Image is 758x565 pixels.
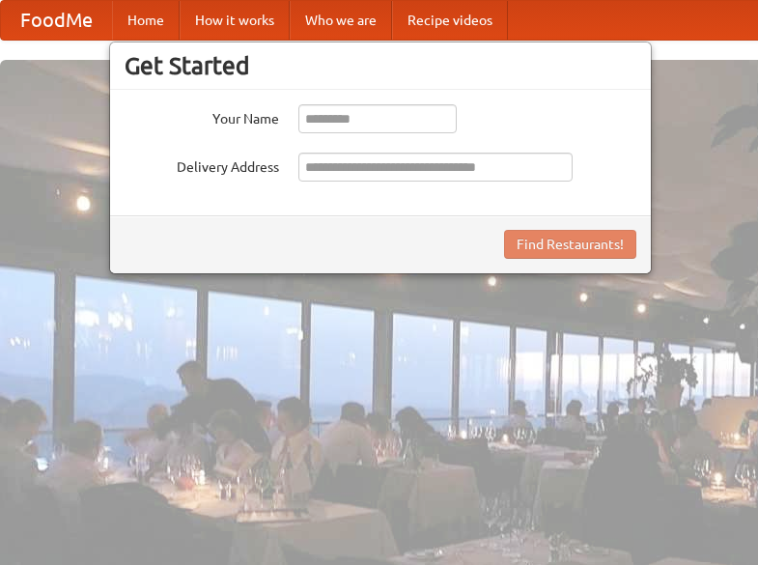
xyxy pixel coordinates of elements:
[125,153,279,177] label: Delivery Address
[504,230,636,259] button: Find Restaurants!
[290,1,392,40] a: Who we are
[112,1,180,40] a: Home
[180,1,290,40] a: How it works
[125,51,636,80] h3: Get Started
[1,1,112,40] a: FoodMe
[125,104,279,128] label: Your Name
[392,1,508,40] a: Recipe videos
